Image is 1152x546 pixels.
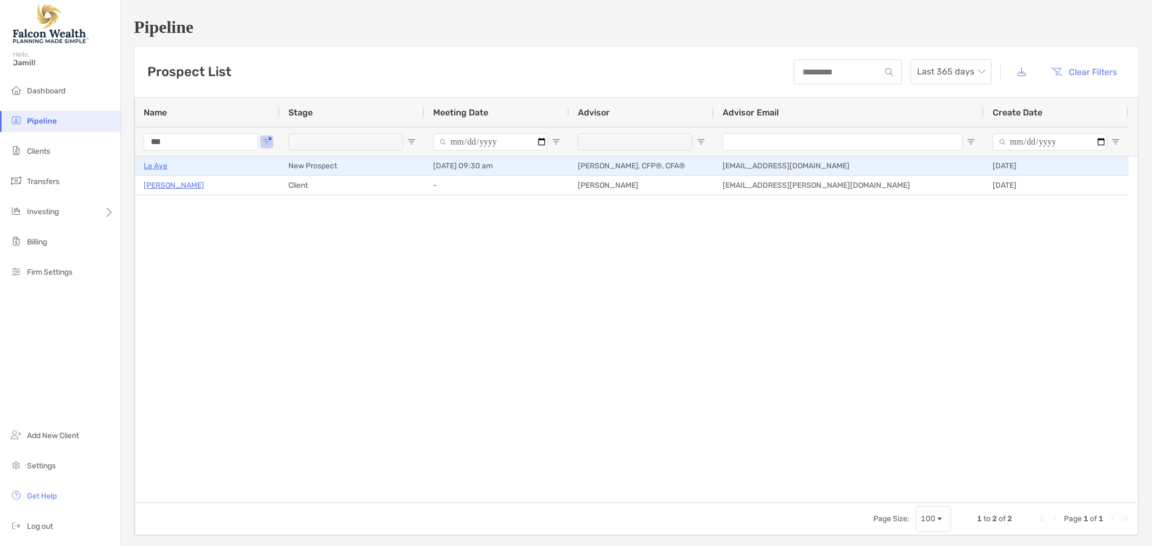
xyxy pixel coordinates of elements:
[27,147,50,156] span: Clients
[723,107,779,118] span: Advisor Email
[1064,514,1082,523] span: Page
[10,265,23,278] img: firm-settings icon
[1038,515,1047,523] div: First Page
[147,64,231,79] h3: Prospect List
[916,506,951,532] div: Page Size
[992,514,997,523] span: 2
[10,235,23,248] img: billing icon
[27,117,57,126] span: Pipeline
[999,514,1006,523] span: of
[27,237,47,247] span: Billing
[144,179,204,192] a: [PERSON_NAME]
[1108,515,1116,523] div: Next Page
[425,176,569,195] div: -
[27,522,53,531] span: Log out
[10,519,23,532] img: logout icon
[967,138,975,146] button: Open Filter Menu
[714,176,984,195] div: [EMAIL_ADDRESS][PERSON_NAME][DOMAIN_NAME]
[1043,60,1126,84] button: Clear Filters
[10,84,23,97] img: dashboard icon
[917,60,985,84] span: Last 365 days
[27,86,65,95] span: Dashboard
[144,133,258,151] input: Name Filter Input
[984,156,1129,175] div: [DATE]
[1111,138,1120,146] button: Open Filter Menu
[1121,515,1129,523] div: Last Page
[27,177,59,186] span: Transfers
[569,156,714,175] div: [PERSON_NAME], CFP®, CFA®
[977,514,982,523] span: 1
[697,138,705,146] button: Open Filter Menu
[578,107,610,118] span: Advisor
[1099,514,1103,523] span: 1
[1051,515,1060,523] div: Previous Page
[288,107,313,118] span: Stage
[1007,514,1012,523] span: 2
[873,514,910,523] div: Page Size:
[10,459,23,472] img: settings icon
[10,204,23,217] img: investing icon
[433,107,488,118] span: Meeting Date
[27,492,57,501] span: Get Help
[723,133,962,151] input: Advisor Email Filter Input
[407,138,416,146] button: Open Filter Menu
[1090,514,1097,523] span: of
[569,176,714,195] div: [PERSON_NAME]
[27,461,56,470] span: Settings
[280,156,425,175] div: New Prospect
[984,176,1129,195] div: [DATE]
[425,156,569,175] div: [DATE] 09:30 am
[10,114,23,127] img: pipeline icon
[993,133,1107,151] input: Create Date Filter Input
[27,207,59,216] span: Investing
[10,489,23,502] img: get-help icon
[280,176,425,195] div: Client
[13,4,89,43] img: Falcon Wealth Planning Logo
[10,428,23,441] img: add_new_client icon
[10,174,23,187] img: transfers icon
[983,514,991,523] span: to
[552,138,561,146] button: Open Filter Menu
[885,68,893,76] img: input icon
[714,156,984,175] div: [EMAIL_ADDRESS][DOMAIN_NAME]
[27,431,79,440] span: Add New Client
[993,107,1042,118] span: Create Date
[144,107,167,118] span: Name
[10,144,23,157] img: clients icon
[433,133,548,151] input: Meeting Date Filter Input
[144,159,167,173] a: Le Aye
[1083,514,1088,523] span: 1
[13,58,114,67] span: Jamil!
[27,268,72,277] span: Firm Settings
[262,138,271,146] button: Open Filter Menu
[921,514,935,523] div: 100
[134,17,1139,37] h1: Pipeline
